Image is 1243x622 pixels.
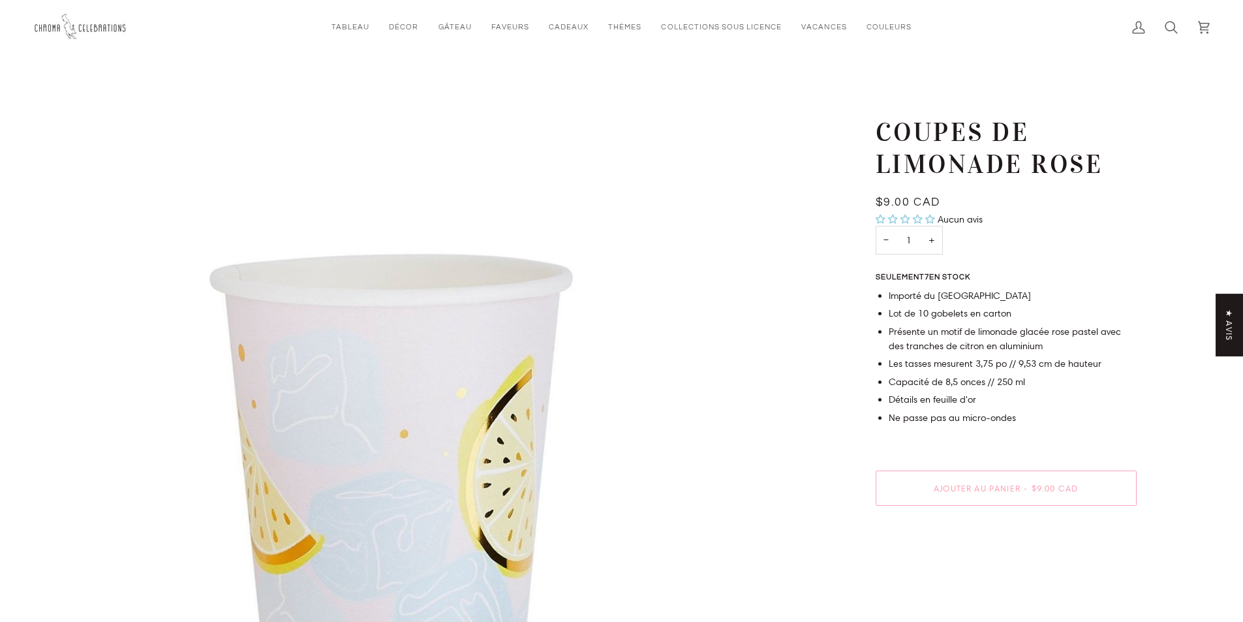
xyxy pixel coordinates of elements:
button: Diminuer la quantité [876,226,897,255]
span: Couleurs [867,22,912,33]
li: Détails en feuille d'or [889,393,1137,407]
img: Chroma Celebrations [33,10,130,44]
li: Ne passe pas au micro-ondes [889,411,1137,426]
span: Tableau [331,22,369,33]
h1: Coupes de limonade rose [876,117,1127,181]
span: Gâteau [438,22,472,33]
span: Cadeaux [549,22,589,33]
div: Click to open Judge.me floating reviews tab [1216,294,1243,356]
li: Les tasses mesurent 3,75 po // 9,53 cm de hauteur [889,357,1137,371]
span: Thèmes [608,22,641,33]
span: Faveurs [491,22,529,33]
span: Aucun avis [938,213,983,225]
button: Ajouter au panier [876,471,1137,506]
span: Seulement en stock [876,273,1032,281]
li: Importé du [GEOGRAPHIC_DATA] [889,289,1137,303]
li: Capacité de 8,5 onces // 250 ml [889,375,1137,390]
input: Quantité [876,226,943,255]
li: Présente un motif de limonade glacée rose pastel avec des tranches de citron en aluminium [889,325,1137,354]
span: Vacances [801,22,846,33]
li: Lot de 10 gobelets en carton [889,307,1137,321]
span: $9.00 CAD [876,196,940,208]
button: Augmenter la quantité [921,226,943,255]
span: • [1020,483,1032,493]
span: Ajouter au panier [934,483,1020,493]
span: 7 [925,273,929,281]
span: Décor [389,22,418,33]
span: $9.00 CAD [1032,483,1079,493]
span: Collections sous licence [661,22,782,33]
